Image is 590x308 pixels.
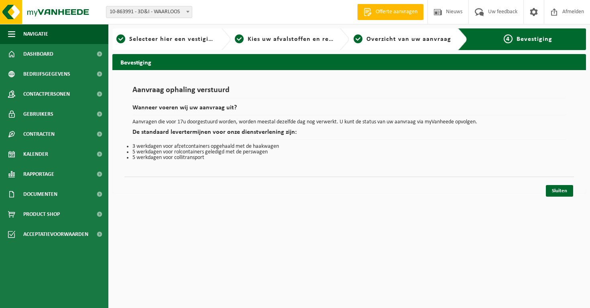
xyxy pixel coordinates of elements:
[23,224,88,244] span: Acceptatievoorwaarden
[132,105,566,115] h2: Wanneer voeren wij uw aanvraag uit?
[23,64,70,84] span: Bedrijfsgegevens
[132,86,566,99] h1: Aanvraag ophaling verstuurd
[23,104,53,124] span: Gebruikers
[23,124,55,144] span: Contracten
[235,34,333,44] a: 2Kies uw afvalstoffen en recipiënten
[374,8,419,16] span: Offerte aanvragen
[23,84,70,104] span: Contactpersonen
[132,129,566,140] h2: De standaard levertermijnen voor onze dienstverlening zijn:
[248,36,358,42] span: Kies uw afvalstoffen en recipiënten
[517,36,552,42] span: Bevestiging
[132,155,566,161] li: 5 werkdagen voor collitransport
[354,34,362,43] span: 3
[23,144,48,164] span: Kalender
[504,34,513,43] span: 4
[23,184,57,204] span: Documenten
[132,119,566,125] p: Aanvragen die voor 17u doorgestuurd worden, worden meestal dezelfde dag nog verwerkt. U kunt de s...
[23,164,54,184] span: Rapportage
[23,24,48,44] span: Navigatie
[366,36,451,42] span: Overzicht van uw aanvraag
[23,44,53,64] span: Dashboard
[235,34,244,43] span: 2
[132,149,566,155] li: 5 werkdagen voor rolcontainers geledigd met de perswagen
[116,34,125,43] span: 1
[23,204,60,224] span: Product Shop
[106,6,192,18] span: 10-863991 - 3D&I - WAARLOOS
[116,34,215,44] a: 1Selecteer hier een vestiging
[112,54,586,70] h2: Bevestiging
[353,34,452,44] a: 3Overzicht van uw aanvraag
[357,4,423,20] a: Offerte aanvragen
[546,185,573,197] a: Sluiten
[129,36,216,42] span: Selecteer hier een vestiging
[132,144,566,149] li: 3 werkdagen voor afzetcontainers opgehaald met de haakwagen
